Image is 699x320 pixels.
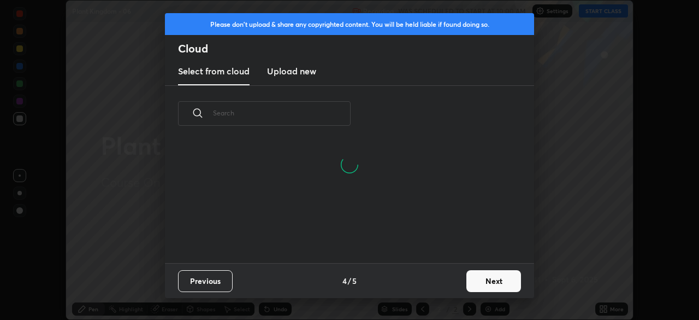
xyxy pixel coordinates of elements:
h3: Upload new [267,65,316,78]
h2: Cloud [178,42,534,56]
button: Previous [178,270,233,292]
h4: 5 [352,275,357,287]
h4: / [348,275,351,287]
h4: 4 [342,275,347,287]
button: Next [466,270,521,292]
div: Please don't upload & share any copyrighted content. You will be held liable if found doing so. [165,13,534,35]
input: Search [213,90,351,136]
h3: Select from cloud [178,65,250,78]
